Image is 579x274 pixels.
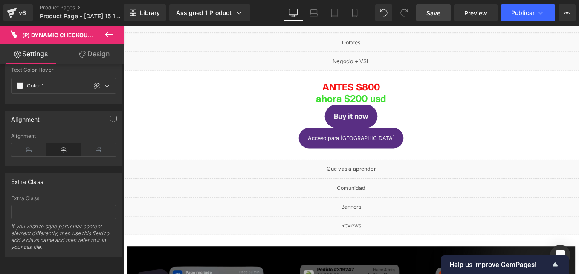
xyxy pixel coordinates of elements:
a: v6 [3,4,33,21]
font: Assigned 1 Product [176,9,232,16]
button: Buy it now [228,90,288,116]
div: Alignment [11,111,40,123]
div: Text Color Hover [11,67,116,73]
div: Extra Class [11,195,116,201]
span: (P) Dynamic Checkout Button [22,32,117,38]
div: Alignment [11,133,116,139]
a: Product Pages [40,4,138,11]
div: Open Intercom Messenger [550,245,570,265]
button: Show survey - Help us improve GemPages! [449,259,560,270]
span: ahora $200 usd [218,76,298,89]
span: Acceso para [GEOGRAPHIC_DATA] [209,123,307,132]
a: Laptop [304,4,324,21]
div: Extra Class [11,173,43,185]
a: Design [64,44,125,64]
span: Preview [464,9,487,17]
a: Preview [454,4,498,21]
div: v6 [17,7,28,18]
button: Publicar [501,4,555,21]
button: Redo [396,4,413,21]
span: Publicar [511,9,535,16]
a: Acceso para [GEOGRAPHIC_DATA] [199,116,317,139]
button: More [559,4,576,21]
input: Color [27,81,83,90]
span: ANTES $800 [226,64,291,76]
a: Mobile [345,4,365,21]
a: New Library [124,4,166,21]
span: Help us improve GemPages! [449,261,550,269]
span: Product Page - [DATE] 15:12:10 [40,13,122,20]
a: Tablet [324,4,345,21]
button: Undo [375,4,392,21]
span: Save [426,9,440,17]
div: If you wish to style particular content element differently, then use this field to add a class n... [11,223,116,256]
span: Library [140,9,160,17]
a: Desktop [283,4,304,21]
